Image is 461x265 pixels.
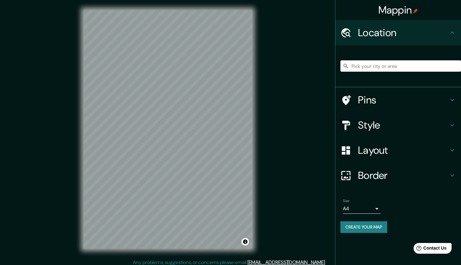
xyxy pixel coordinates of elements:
input: Pick your city or area [340,60,461,72]
button: Create your map [340,221,387,233]
h4: Pins [358,94,448,106]
h4: Mappin [378,4,418,16]
h4: Border [358,169,448,182]
img: pin-icon.png [413,8,418,14]
div: Border [335,163,461,188]
div: A4 [343,204,381,214]
div: Layout [335,138,461,163]
label: Size [343,198,350,204]
h4: Location [358,26,448,39]
div: Style [335,113,461,138]
button: Toggle attribution [241,238,249,246]
h4: Layout [358,144,448,157]
div: Location [335,20,461,45]
h4: Style [358,119,448,131]
iframe: Help widget launcher [405,240,454,258]
div: Pins [335,87,461,113]
canvas: Map [84,10,252,249]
